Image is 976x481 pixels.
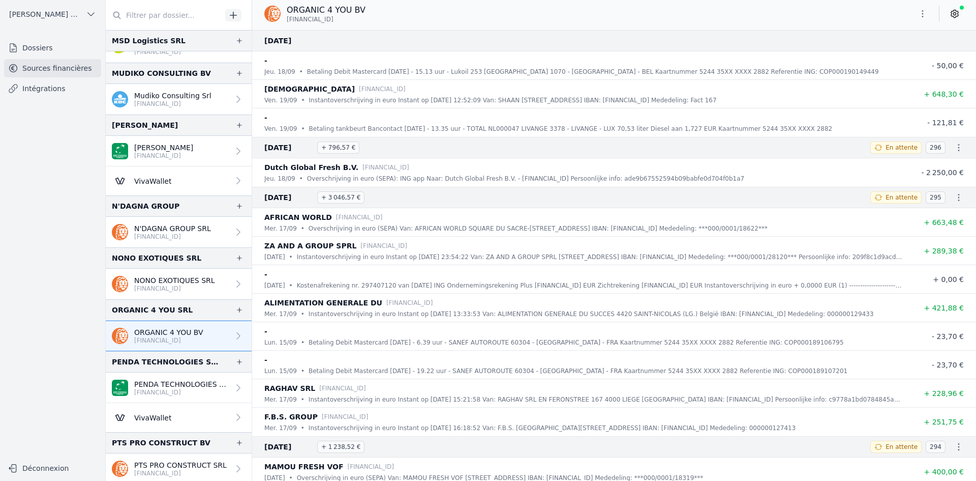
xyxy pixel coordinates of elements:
[112,409,128,426] img: Viva-Wallet.webp
[264,124,297,134] p: ven. 19/09
[106,6,222,24] input: Filtrer par dossier...
[112,461,128,477] img: ing.png
[134,48,181,56] p: [FINANCIAL_ID]
[926,142,945,154] span: 296
[924,90,964,98] span: + 648,30 €
[134,388,229,397] p: [FINANCIAL_ID]
[112,224,128,240] img: ing.png
[112,276,128,292] img: ing.png
[287,15,333,23] span: [FINANCIAL_ID]
[112,356,219,368] div: PENDA TECHNOLOGIES SPRL
[926,441,945,453] span: 294
[301,423,304,433] div: •
[309,337,844,348] p: Betaling Debit Mastercard [DATE] - 6.39 uur - SANEF AUTOROUTE 60304 - [GEOGRAPHIC_DATA] - FRA Kaa...
[134,413,171,423] p: VivaWallet
[112,91,128,107] img: kbc.png
[134,327,203,337] p: ORGANIC 4 YOU BV
[317,191,364,204] span: + 3 046,57 €
[297,252,903,262] p: Instantoverschrijving in euro Instant op [DATE] 23:54:22 Van: ZA AND A GROUP SPRL [STREET_ADDRESS...
[134,176,171,186] p: VivaWallet
[932,62,964,70] span: - 50,00 €
[106,373,252,403] a: PENDA TECHNOLOGIES SPRL [FINANCIAL_ID]
[4,59,101,77] a: Sources financières
[4,39,101,57] a: Dossiers
[264,411,318,423] p: F.B.S. GROUP
[301,394,304,405] div: •
[106,403,252,432] a: VivaWallet
[319,383,366,393] p: [FINANCIAL_ID]
[134,223,211,234] p: N'DAGNA GROUP SRL
[264,223,297,234] p: mer. 17/09
[317,142,359,154] span: + 796,57 €
[886,144,918,152] span: En attente
[106,217,252,247] a: N'DAGNA GROUP SRL [FINANCIAL_ID]
[322,412,369,422] p: [FINANCIAL_ID]
[264,35,313,47] span: [DATE]
[264,142,313,154] span: [DATE]
[264,6,281,22] img: ing.png
[264,423,297,433] p: mer. 17/09
[933,275,964,284] span: + 0,00 €
[309,95,717,105] p: Instantoverschrijving in euro Instant op [DATE] 12:52:09 Van: SHAAN [STREET_ADDRESS] IBAN: [FINAN...
[112,304,193,316] div: ORGANIC 4 YOU SRL
[301,124,304,134] div: •
[309,366,847,376] p: Betaling Debit Mastercard [DATE] - 19.22 uur - SANEF AUTOROUTE 60304 - [GEOGRAPHIC_DATA] - FRA Ka...
[134,275,215,286] p: NONO EXOTIQUES SRL
[264,191,313,204] span: [DATE]
[264,297,382,309] p: ALIMENTATION GENERALE DU
[264,211,332,223] p: AFRICAN WORLD
[264,67,295,77] p: jeu. 18/09
[112,380,128,396] img: BNP_BE_BUSINESS_GEBABEBB.png
[264,354,267,366] p: -
[307,174,744,184] p: Overschrijving in euro (SEPA): ING app Naar: Dutch Global Fresh B.V. - [FINANCIAL_ID] Persoonlijk...
[134,336,203,345] p: [FINANCIAL_ID]
[924,418,964,426] span: + 251,75 €
[347,462,394,472] p: [FINANCIAL_ID]
[264,441,313,453] span: [DATE]
[289,280,293,291] div: •
[264,83,355,95] p: [DEMOGRAPHIC_DATA]
[336,212,383,222] p: [FINANCIAL_ID]
[264,268,267,280] p: -
[301,309,304,319] div: •
[301,337,304,348] div: •
[264,280,285,291] p: [DATE]
[112,173,128,189] img: Viva-Wallet.webp
[264,252,285,262] p: [DATE]
[134,143,193,153] p: [PERSON_NAME]
[297,280,903,291] p: Kostenafrekening nr. 297407120 van [DATE] ING Ondernemingsrekening Plus [FINANCIAL_ID] EUR Zichtr...
[106,166,252,195] a: VivaWallet
[134,460,227,470] p: PTS PRO CONSTRUCT SRL
[924,468,964,476] span: + 400,00 €
[317,441,364,453] span: + 1 238,52 €
[106,321,252,351] a: ORGANIC 4 YOU BV [FINANCIAL_ID]
[106,269,252,299] a: NONO EXOTIQUES SRL [FINANCIAL_ID]
[307,67,879,77] p: Betaling Debit Mastercard [DATE] - 15.13 uur - Lukoil 253 [GEOGRAPHIC_DATA] 1070 - [GEOGRAPHIC_DA...
[264,325,267,337] p: -
[4,79,101,98] a: Intégrations
[134,100,211,108] p: [FINANCIAL_ID]
[106,84,252,115] a: Mudiko Consulting Srl [FINANCIAL_ID]
[112,252,201,264] div: NONO EXOTIQUES SRL
[134,152,193,160] p: [FINANCIAL_ID]
[264,394,297,405] p: mer. 17/09
[134,233,211,241] p: [FINANCIAL_ID]
[264,54,267,67] p: -
[289,252,293,262] div: •
[112,143,128,159] img: BNP_BE_BUSINESS_GEBABEBB.png
[926,191,945,204] span: 295
[112,119,178,131] div: [PERSON_NAME]
[301,95,304,105] div: •
[264,111,267,124] p: -
[309,223,768,234] p: Overschrijving in euro (SEPA) Van: AFRICAN WORLD SQUARE DU SACRE-[STREET_ADDRESS] IBAN: [FINANCIA...
[924,304,964,312] span: + 421,88 €
[112,35,186,47] div: MSD Logistics SRL
[106,136,252,166] a: [PERSON_NAME] [FINANCIAL_ID]
[264,161,358,174] p: Dutch Global Fresh B.V.
[134,91,211,101] p: Mudiko Consulting Srl
[287,4,365,16] p: ORGANIC 4 YOU BV
[932,332,964,341] span: - 23,70 €
[112,200,179,212] div: N'DAGNA GROUP
[301,366,304,376] div: •
[134,379,229,389] p: PENDA TECHNOLOGIES SPRL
